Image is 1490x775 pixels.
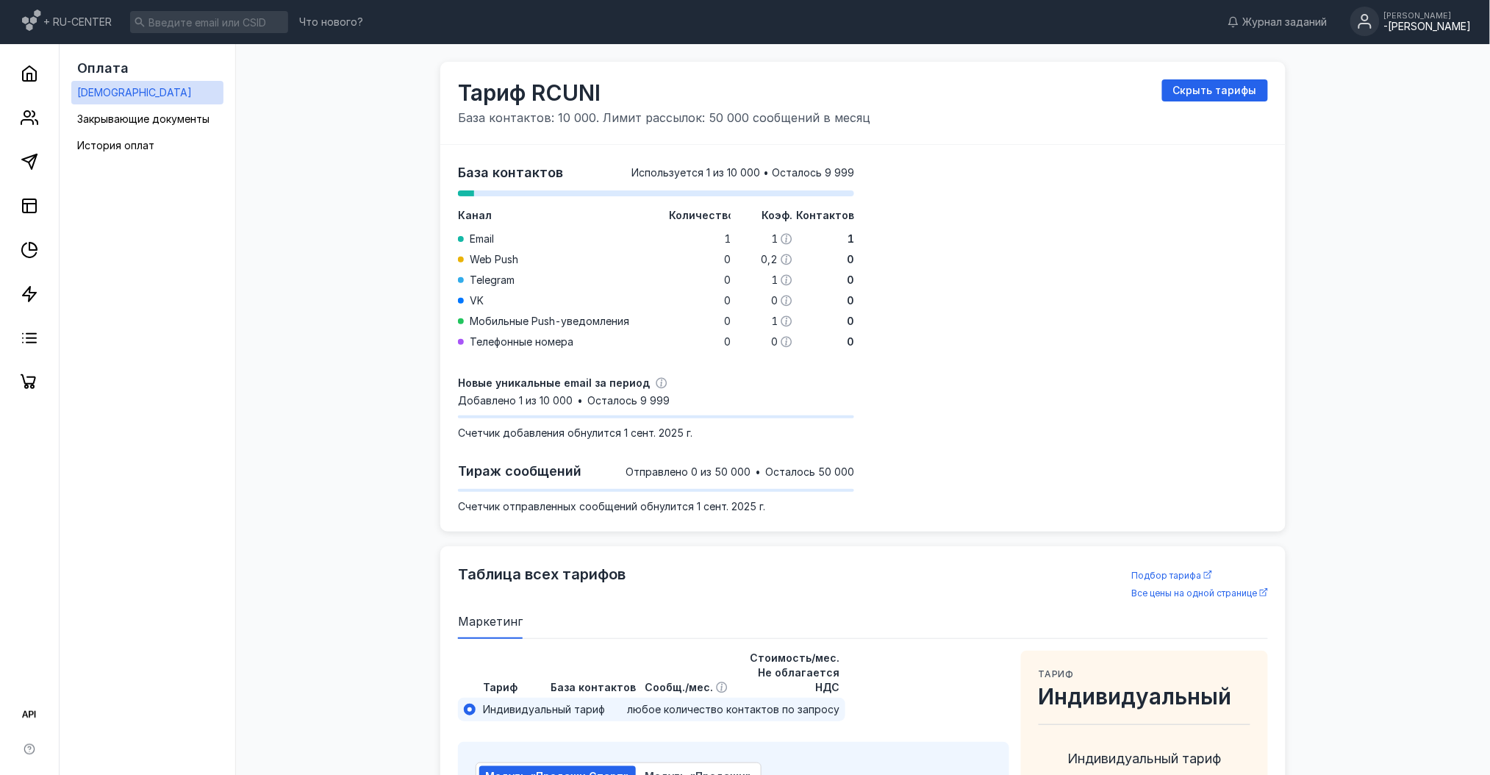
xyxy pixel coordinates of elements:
[771,335,778,349] span: 0
[724,314,731,329] span: 0
[483,702,605,717] span: Индивидуальный тариф
[458,109,870,126] span: База контактов: 10 000. Лимит рассылок: 50 000 сообщений в месяц
[587,393,670,408] span: Осталось 9 999
[22,7,112,37] a: + RU-CENTER
[761,252,778,267] span: 0,2
[71,81,223,104] a: [DEMOGRAPHIC_DATA]
[470,232,494,246] span: Email
[762,209,792,221] span: Коэф.
[750,651,839,693] span: Стоимость/мес. Не облагается НДС
[1220,15,1335,29] a: Журнал заданий
[645,681,713,693] span: Сообщ./мес.
[1243,15,1328,29] span: Журнал заданий
[43,15,112,29] span: + RU-CENTER
[724,335,731,349] span: 0
[626,465,751,479] span: Отправлено 0 из 50 000
[627,702,839,717] span: любое количество контактов по запросу
[470,314,629,329] span: Мобильные Push-уведомления
[470,293,484,308] span: VK
[1384,21,1472,33] div: -[PERSON_NAME]
[772,165,854,180] span: Осталось 9 999
[77,86,192,99] span: [DEMOGRAPHIC_DATA]
[765,465,854,479] span: Осталось 50 000
[847,252,854,267] span: 0
[458,393,573,408] span: Добавлено 1 из 10 000
[724,232,731,246] span: 1
[483,681,517,693] span: Тариф
[771,232,778,246] span: 1
[470,273,515,287] span: Telegram
[848,232,854,246] span: 1
[458,565,626,583] span: Таблица всех тарифов
[763,168,769,178] span: •
[1132,587,1258,599] span: Все цены на одной странице
[1384,11,1472,20] div: [PERSON_NAME]
[669,209,734,221] span: Количество
[551,681,636,693] span: База контактов
[577,396,583,406] span: •
[77,113,209,125] span: Закрывающие документы
[771,293,778,308] span: 0
[130,11,288,33] input: Введите email или CSID
[755,467,761,477] span: •
[458,612,523,630] span: Маркетинг
[847,335,854,349] span: 0
[796,209,854,221] span: Контактов
[71,134,223,157] a: История оплат
[724,293,731,308] span: 0
[724,252,731,267] span: 0
[77,139,154,151] span: История оплат
[1132,586,1268,601] a: Все цены на одной странице
[470,252,518,267] span: Web Push
[458,209,492,221] span: Канал
[292,17,370,27] a: Что нового?
[1173,85,1257,97] span: Скрыть тарифы
[77,60,129,76] span: Оплата
[771,273,778,287] span: 1
[771,314,778,329] span: 1
[847,273,854,287] span: 0
[458,426,692,439] span: Счетчик добавления обнулится 1 сент. 2025 г.
[470,335,573,349] span: Телефонные номера
[458,79,870,106] span: Тариф RCUNI
[1162,79,1268,101] button: Скрыть тарифы
[1039,668,1074,679] span: Тариф
[631,165,710,180] span: Используется 1
[458,500,765,512] span: Cчетчик отправленных сообщений обнулится 1 сент. 2025 г.
[458,165,563,180] span: База контактов
[713,165,760,180] span: из 10 000
[1039,683,1250,710] span: Индивидуальный
[847,293,854,308] span: 0
[1132,568,1268,583] a: Подбор тарифа
[724,273,731,287] span: 0
[299,17,363,27] span: Что нового?
[458,376,650,390] span: Новые уникальные email за период
[847,314,854,329] span: 0
[1132,570,1202,581] span: Подбор тарифа
[458,463,581,479] span: Тираж сообщений
[71,107,223,131] a: Закрывающие документы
